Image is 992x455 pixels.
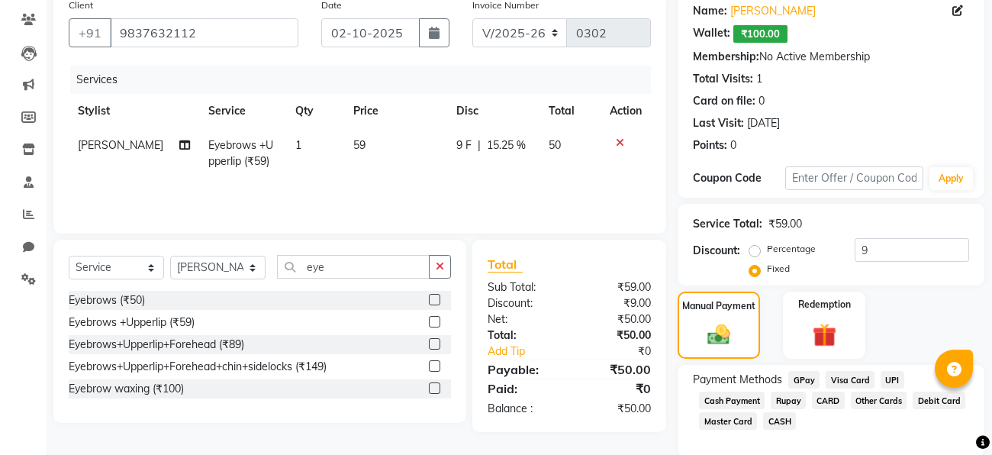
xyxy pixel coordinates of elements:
[767,242,816,256] label: Percentage
[488,257,523,273] span: Total
[476,295,569,311] div: Discount:
[549,138,561,152] span: 50
[788,371,820,389] span: GPay
[476,401,569,417] div: Balance :
[805,321,844,350] img: _gift.svg
[69,381,184,397] div: Eyebrow waxing (₹100)
[693,170,785,186] div: Coupon Code
[476,360,569,379] div: Payable:
[733,25,787,43] span: ₹100.00
[693,49,969,65] div: No Active Membership
[78,138,163,152] span: [PERSON_NAME]
[682,299,755,313] label: Manual Payment
[730,137,736,153] div: 0
[699,392,765,409] span: Cash Payment
[763,412,796,430] span: CASH
[295,138,301,152] span: 1
[353,138,366,152] span: 59
[69,359,327,375] div: Eyebrows+Upperlip+Forehead+chin+sidelocks (₹149)
[851,392,907,409] span: Other Cards
[447,94,539,128] th: Disc
[569,279,662,295] div: ₹59.00
[476,379,569,398] div: Paid:
[785,166,923,190] input: Enter Offer / Coupon Code
[69,337,244,353] div: Eyebrows+Upperlip+Forehead (₹89)
[693,25,730,43] div: Wallet:
[569,328,662,344] div: ₹50.00
[701,322,737,348] img: _cash.svg
[693,115,744,131] div: Last Visit:
[69,18,111,47] button: +91
[569,311,662,328] div: ₹50.00
[693,93,755,109] div: Card on file:
[758,93,765,109] div: 0
[476,311,569,328] div: Net:
[768,216,802,232] div: ₹59.00
[693,216,762,232] div: Service Total:
[277,255,430,279] input: Search or Scan
[826,371,874,389] span: Visa Card
[456,137,472,153] span: 9 F
[69,94,199,128] th: Stylist
[693,71,753,87] div: Total Visits:
[539,94,601,128] th: Total
[344,94,446,128] th: Price
[767,262,790,276] label: Fixed
[881,371,904,389] span: UPI
[913,392,965,409] span: Debit Card
[69,292,145,308] div: Eyebrows (₹50)
[569,360,662,379] div: ₹50.00
[69,315,195,331] div: Eyebrows +Upperlip (₹59)
[487,137,526,153] span: 15.25 %
[747,115,780,131] div: [DATE]
[771,392,806,409] span: Rupay
[693,49,759,65] div: Membership:
[70,66,662,94] div: Services
[199,94,287,128] th: Service
[585,344,662,360] div: ₹0
[693,3,727,19] div: Name:
[208,138,273,168] span: Eyebrows +Upperlip (₹59)
[569,379,662,398] div: ₹0
[476,328,569,344] div: Total:
[756,71,762,87] div: 1
[693,243,740,259] div: Discount:
[286,94,344,128] th: Qty
[601,94,651,128] th: Action
[110,18,298,47] input: Search by Name/Mobile/Email/Code
[693,372,782,388] span: Payment Methods
[929,167,973,190] button: Apply
[569,401,662,417] div: ₹50.00
[693,137,727,153] div: Points:
[730,3,816,19] a: [PERSON_NAME]
[798,298,851,311] label: Redemption
[699,412,757,430] span: Master Card
[478,137,481,153] span: |
[569,295,662,311] div: ₹9.00
[812,392,845,409] span: CARD
[476,279,569,295] div: Sub Total:
[476,344,585,360] a: Add Tip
